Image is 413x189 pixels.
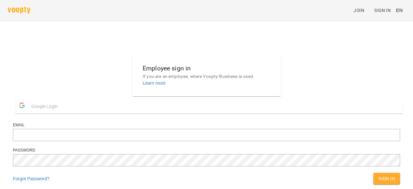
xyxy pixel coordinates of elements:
div: Password [13,148,400,153]
a: Join [351,5,372,16]
a: Sign In [372,5,393,16]
button: Sign In [373,173,400,184]
span: EN [396,7,403,14]
span: Google Login [31,100,61,113]
a: Forgot Password? [13,176,50,181]
img: voopty.png [8,7,30,14]
span: Join [354,6,364,14]
button: Google Login [15,99,403,113]
h6: Employee sign in [143,63,270,73]
span: Sign In [374,6,391,14]
div: Email [13,122,400,128]
a: Learn more [143,80,166,86]
button: Employee sign inIf you are an employee, where Voopty-Business is used.Learn more [137,58,276,91]
button: EN [393,4,405,16]
span: Sign In [378,175,395,183]
p: If you are an employee, where Voopty-Business is used. [143,73,270,80]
